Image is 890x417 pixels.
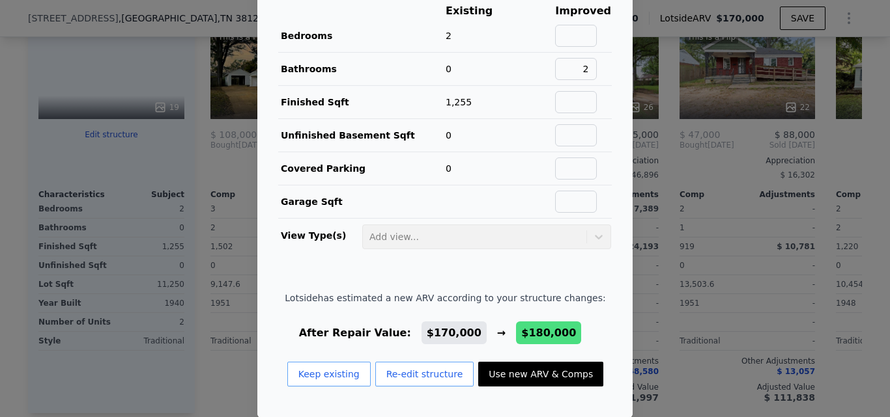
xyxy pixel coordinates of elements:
td: Bedrooms [278,20,445,53]
span: $170,000 [427,327,481,339]
td: View Type(s) [278,219,362,250]
td: Bathrooms [278,53,445,86]
td: Garage Sqft [278,185,445,219]
span: Lotside has estimated a new ARV according to your structure changes: [285,291,605,304]
span: 0 [446,130,452,141]
div: After Repair Value: → [285,325,605,341]
button: Use new ARV & Comps [478,362,603,386]
span: 0 [446,64,452,74]
th: Improved [554,3,612,20]
span: $180,000 [521,327,576,339]
td: Unfinished Basement Sqft [278,119,445,152]
span: 1,255 [446,97,472,107]
span: 0 [446,163,452,174]
td: Covered Parking [278,152,445,185]
span: 2 [446,31,452,41]
th: Existing [445,3,513,20]
button: Keep existing [287,362,371,386]
td: Finished Sqft [278,86,445,119]
button: Re-edit structure [375,362,474,386]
